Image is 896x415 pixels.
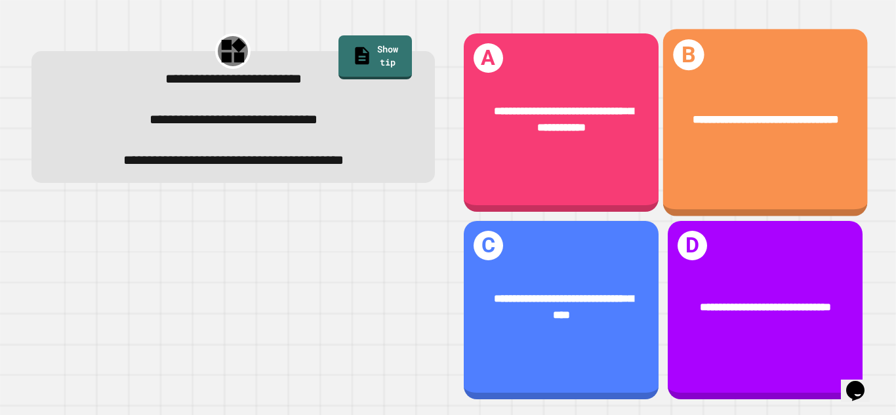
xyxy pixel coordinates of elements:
iframe: chat widget [841,363,883,402]
h1: A [474,43,503,73]
h1: B [673,39,704,71]
a: Show tip [338,35,412,79]
h1: C [474,231,503,260]
h1: D [678,231,707,260]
